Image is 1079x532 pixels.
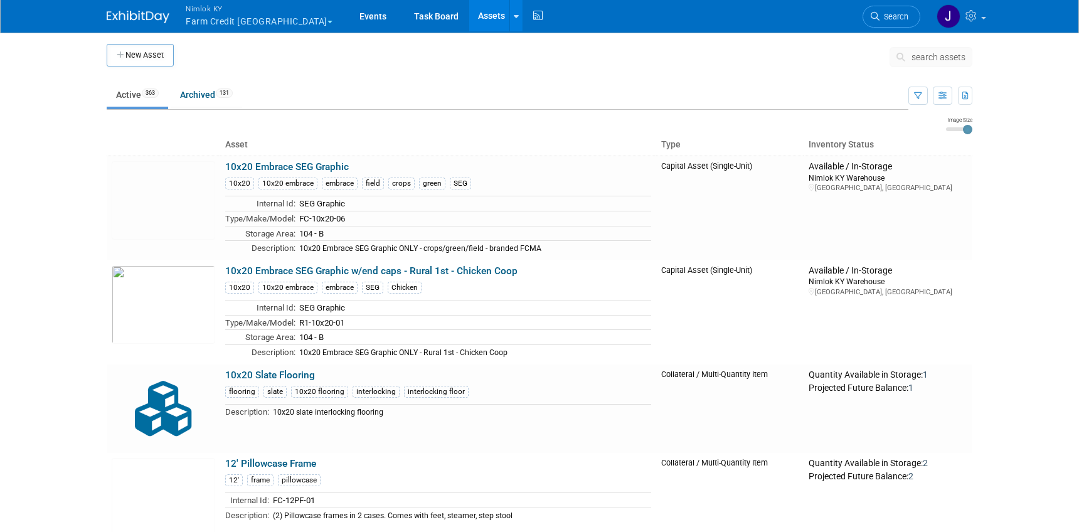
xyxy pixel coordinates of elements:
[809,469,967,482] div: Projected Future Balance:
[258,178,317,189] div: 10x20 embrace
[225,241,295,255] td: Description:
[225,458,316,469] a: 12' Pillowcase Frame
[295,211,651,226] td: FC-10x20-06
[362,178,384,189] div: field
[273,408,651,417] div: 10x20 slate interlocking flooring
[809,183,967,193] div: [GEOGRAPHIC_DATA], [GEOGRAPHIC_DATA]
[809,287,967,297] div: [GEOGRAPHIC_DATA], [GEOGRAPHIC_DATA]
[142,88,159,98] span: 363
[809,173,967,183] div: Nimlok KY Warehouse
[171,83,242,107] a: Archived131
[299,348,651,358] div: 10x20 Embrace SEG Graphic ONLY - Rural 1st - Chicken Coop
[295,226,651,241] td: 104 - B
[299,244,651,253] div: 10x20 Embrace SEG Graphic ONLY - crops/green/field - branded FCMA
[404,386,469,398] div: interlocking floor
[388,282,422,294] div: Chicken
[247,474,274,486] div: frame
[220,134,656,156] th: Asset
[809,276,967,287] div: Nimlok KY Warehouse
[225,211,295,226] td: Type/Make/Model:
[908,471,913,481] span: 2
[295,196,651,211] td: SEG Graphic
[225,405,269,419] td: Description:
[937,4,960,28] img: Jamie Dunn
[809,265,967,277] div: Available / In-Storage
[419,178,445,189] div: green
[450,178,471,189] div: SEG
[186,2,332,15] span: Nimlok KY
[225,161,349,173] a: 10x20 Embrace SEG Graphic
[112,370,215,448] img: Collateral-Icon-2.png
[225,196,295,211] td: Internal Id:
[291,386,348,398] div: 10x20 flooring
[245,229,295,238] span: Storage Area:
[362,282,383,294] div: SEG
[322,178,358,189] div: embrace
[923,458,928,468] span: 2
[912,52,965,62] span: search assets
[809,458,967,469] div: Quantity Available in Storage:
[225,178,254,189] div: 10x20
[107,83,168,107] a: Active363
[269,493,651,508] td: FC-12PF-01
[225,301,295,316] td: Internal Id:
[656,156,804,260] td: Capital Asset (Single-Unit)
[908,383,913,393] span: 1
[890,47,972,67] button: search assets
[273,511,651,521] div: (2) Pillowcase frames in 2 cases. Comes with feet, steamer, step stool
[225,370,315,381] a: 10x20 Slate Flooring
[880,12,908,21] span: Search
[809,380,967,394] div: Projected Future Balance:
[225,265,518,277] a: 10x20 Embrace SEG Graphic w/end caps - Rural 1st - Chicken Coop
[295,330,651,345] td: 104 - B
[225,315,295,330] td: Type/Make/Model:
[656,364,804,453] td: Collateral / Multi-Quantity Item
[225,508,269,522] td: Description:
[388,178,415,189] div: crops
[263,386,287,398] div: slate
[225,493,269,508] td: Internal Id:
[353,386,400,398] div: interlocking
[656,134,804,156] th: Type
[216,88,233,98] span: 131
[225,474,243,486] div: 12'
[322,282,358,294] div: embrace
[258,282,317,294] div: 10x20 embrace
[923,370,928,380] span: 1
[946,116,972,124] div: Image Size
[107,44,174,66] button: New Asset
[225,282,254,294] div: 10x20
[245,332,295,342] span: Storage Area:
[863,6,920,28] a: Search
[809,161,967,173] div: Available / In-Storage
[225,386,259,398] div: flooring
[278,474,321,486] div: pillowcase
[225,345,295,359] td: Description:
[809,370,967,381] div: Quantity Available in Storage:
[656,260,804,364] td: Capital Asset (Single-Unit)
[107,11,169,23] img: ExhibitDay
[295,315,651,330] td: R1-10x20-01
[295,301,651,316] td: SEG Graphic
